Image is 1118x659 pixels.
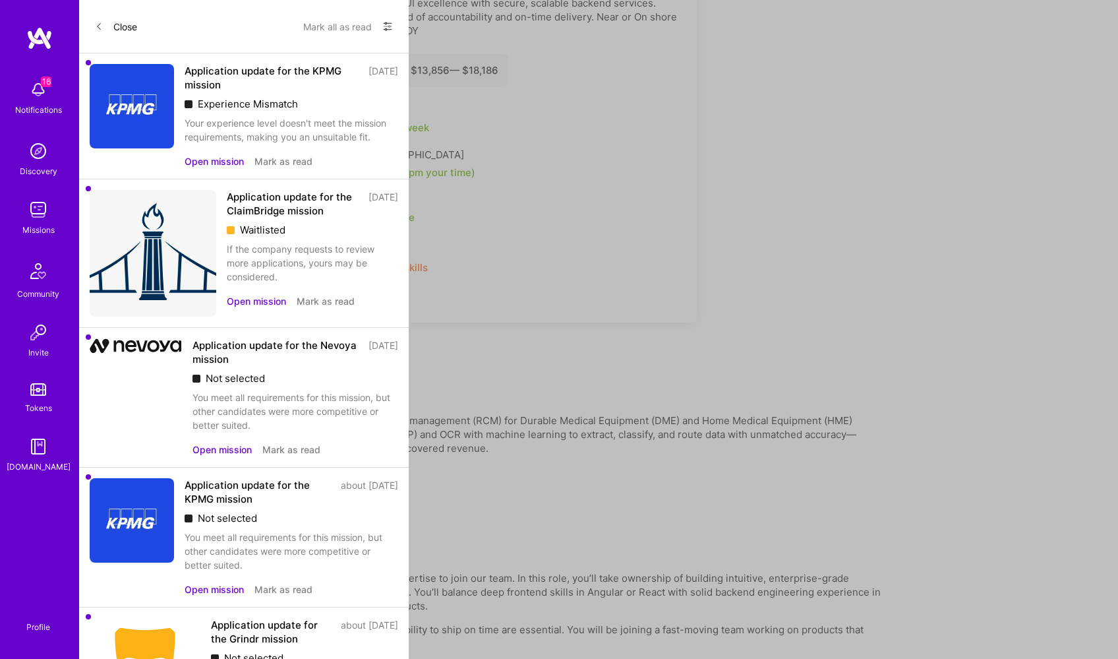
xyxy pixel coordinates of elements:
button: Open mission [227,294,286,308]
div: Not selected [192,371,398,385]
div: Notifications [15,103,62,117]
button: Open mission [185,582,244,596]
img: Company Logo [90,64,174,148]
img: Company Logo [90,338,182,354]
img: Community [22,255,54,287]
a: Profile [22,606,55,633]
img: Company Logo [90,478,174,563]
div: [DATE] [368,64,398,92]
button: Close [95,16,137,37]
div: Application update for the ClaimBridge mission [227,190,361,218]
img: logo [26,26,53,50]
div: Tokens [25,401,52,415]
div: If the company requests to review more applications, yours may be considered. [227,242,398,284]
div: Community [17,287,59,301]
div: Not selected [185,511,398,525]
div: about [DATE] [341,618,398,646]
div: Profile [26,620,50,633]
img: Invite [25,319,51,346]
button: Mark as read [262,443,320,456]
button: Mark all as read [303,16,372,37]
div: Application update for the KPMG mission [185,478,333,506]
img: tokens [30,383,46,396]
img: bell [25,77,51,103]
div: [DATE] [368,338,398,366]
img: Company Logo [90,190,216,317]
div: You meet all requirements for this mission, but other candidates were more competitive or better ... [185,530,398,572]
div: Experience Mismatch [185,97,398,111]
div: Discovery [20,164,57,178]
span: 16 [41,77,51,87]
div: [DOMAIN_NAME] [7,460,71,474]
div: You meet all requirements for this mission, but other candidates were more competitive or better ... [192,391,398,432]
div: Application update for the KPMG mission [185,64,361,92]
button: Mark as read [254,154,312,168]
button: Mark as read [297,294,355,308]
button: Mark as read [254,582,312,596]
div: Missions [22,223,55,237]
div: Application update for the Nevoya mission [192,338,361,366]
img: discovery [25,138,51,164]
div: Waitlisted [227,223,398,237]
img: teamwork [25,197,51,223]
img: guide book [25,433,51,460]
div: Application update for the Grindr mission [211,618,333,646]
div: Your experience level doesn't meet the mission requirements, making you an unsuitable fit. [185,116,398,144]
div: about [DATE] [341,478,398,506]
div: Invite [28,346,49,360]
button: Open mission [192,443,252,456]
div: [DATE] [368,190,398,218]
button: Open mission [185,154,244,168]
